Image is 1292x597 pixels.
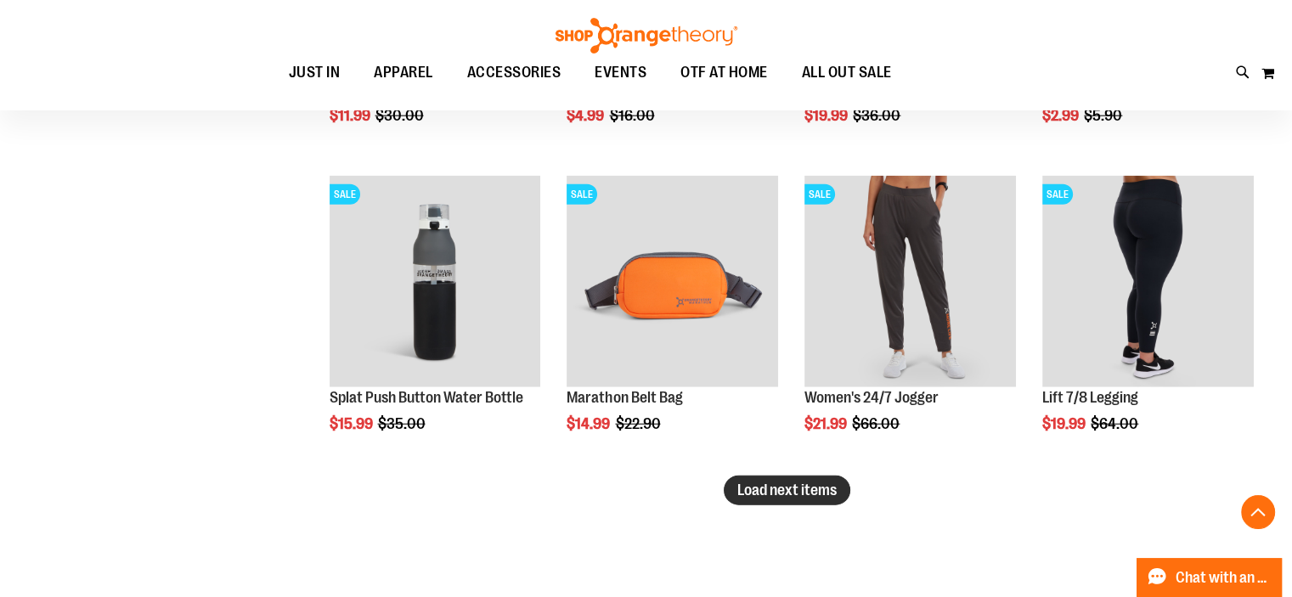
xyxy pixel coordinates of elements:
[852,415,902,432] span: $66.00
[1176,570,1272,586] span: Chat with an Expert
[374,54,433,92] span: APPAREL
[1042,415,1088,432] span: $19.99
[330,415,375,432] span: $15.99
[1042,176,1254,387] img: 2024 October Lift 7/8 Legging
[1091,415,1141,432] span: $64.00
[1034,167,1262,476] div: product
[802,54,892,92] span: ALL OUT SALE
[680,54,768,92] span: OTF AT HOME
[1084,107,1125,124] span: $5.90
[567,176,778,390] a: Marathon Belt BagSALE
[289,54,341,92] span: JUST IN
[796,167,1024,476] div: product
[804,389,939,406] a: Women's 24/7 Jogger
[1042,184,1073,205] span: SALE
[378,415,428,432] span: $35.00
[330,184,360,205] span: SALE
[558,167,787,476] div: product
[804,176,1016,387] img: Product image for 24/7 Jogger
[567,176,778,387] img: Marathon Belt Bag
[1042,176,1254,390] a: 2024 October Lift 7/8 LeggingSALE
[1137,558,1283,597] button: Chat with an Expert
[567,107,607,124] span: $4.99
[330,176,541,390] a: Product image for 25oz. Splat Push Button Water Bottle GreySALE
[804,176,1016,390] a: Product image for 24/7 JoggerSALE
[853,107,903,124] span: $36.00
[615,415,663,432] span: $22.90
[804,107,850,124] span: $19.99
[330,389,523,406] a: Splat Push Button Water Bottle
[1241,495,1275,529] button: Back To Top
[375,107,426,124] span: $30.00
[1042,107,1081,124] span: $2.99
[609,107,657,124] span: $16.00
[737,482,837,498] span: Load next items
[321,167,550,476] div: product
[553,18,740,54] img: Shop Orangetheory
[567,415,612,432] span: $14.99
[467,54,561,92] span: ACCESSORIES
[330,176,541,387] img: Product image for 25oz. Splat Push Button Water Bottle Grey
[1042,389,1138,406] a: Lift 7/8 Legging
[724,476,850,505] button: Load next items
[567,389,682,406] a: Marathon Belt Bag
[804,184,835,205] span: SALE
[595,54,646,92] span: EVENTS
[330,107,373,124] span: $11.99
[567,184,597,205] span: SALE
[804,415,849,432] span: $21.99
